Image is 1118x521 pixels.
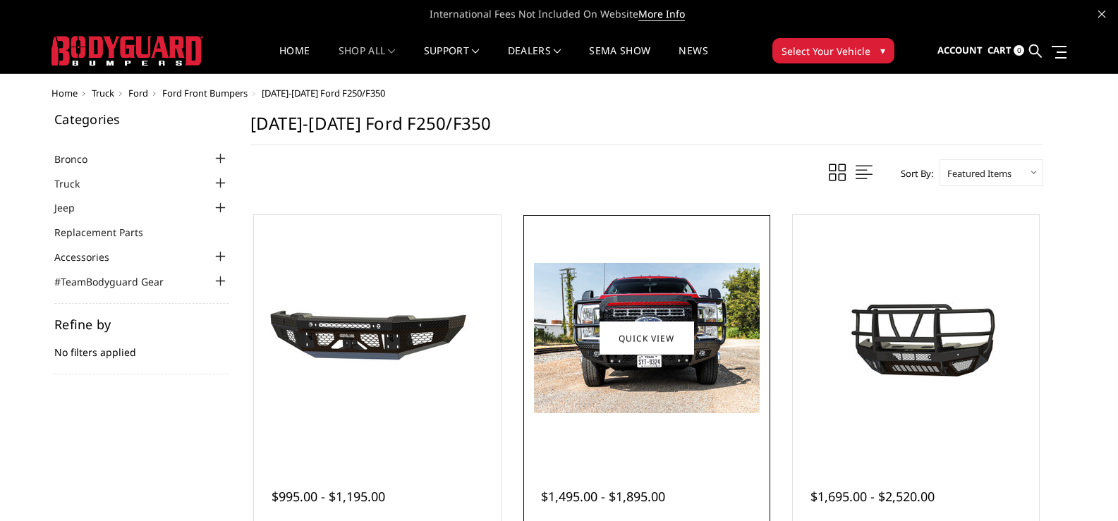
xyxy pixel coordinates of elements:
span: [DATE]-[DATE] Ford F250/F350 [262,87,385,99]
label: Sort By: [893,163,933,184]
a: Ford [128,87,148,99]
span: Select Your Vehicle [782,44,870,59]
h5: Refine by [54,318,229,331]
a: 2023-2026 Ford F250-350 - T2 Series - Extreme Front Bumper (receiver or winch) 2023-2026 Ford F25... [796,219,1036,458]
a: 2023-2026 Ford F250-350 - FT Series - Extreme Front Bumper 2023-2026 Ford F250-350 - FT Series - ... [527,219,767,458]
img: 2023-2026 Ford F250-350 - FT Series - Extreme Front Bumper [534,263,760,413]
span: Account [937,44,983,56]
a: Dealers [508,46,561,73]
button: Select Your Vehicle [772,38,894,63]
a: Jeep [54,200,92,215]
div: No filters applied [54,318,229,374]
span: Cart [988,44,1011,56]
a: Account [937,32,983,70]
span: 0 [1014,45,1024,56]
a: Support [424,46,480,73]
a: Home [51,87,78,99]
iframe: Chat Widget [1047,453,1118,521]
a: Cart 0 [988,32,1024,70]
a: #TeamBodyguard Gear [54,274,181,289]
a: Truck [54,176,97,191]
img: 2023-2026 Ford F250-350 - T2 Series - Extreme Front Bumper (receiver or winch) [803,275,1028,401]
span: $995.00 - $1,195.00 [272,488,385,505]
span: $1,695.00 - $2,520.00 [810,488,935,505]
a: shop all [339,46,396,73]
h1: [DATE]-[DATE] Ford F250/F350 [250,113,1043,145]
h5: Categories [54,113,229,125]
a: News [679,46,707,73]
img: 2023-2025 Ford F250-350 - FT Series - Base Front Bumper [265,286,490,391]
a: 2023-2025 Ford F250-350 - FT Series - Base Front Bumper [257,219,497,458]
span: $1,495.00 - $1,895.00 [541,488,665,505]
a: More Info [638,7,685,21]
a: Ford Front Bumpers [162,87,248,99]
a: Bronco [54,152,105,166]
span: ▾ [880,43,885,58]
a: SEMA Show [589,46,650,73]
a: Quick view [600,321,694,355]
img: BODYGUARD BUMPERS [51,36,203,66]
a: Replacement Parts [54,225,161,240]
a: Accessories [54,250,127,264]
a: Home [279,46,310,73]
a: Truck [92,87,114,99]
